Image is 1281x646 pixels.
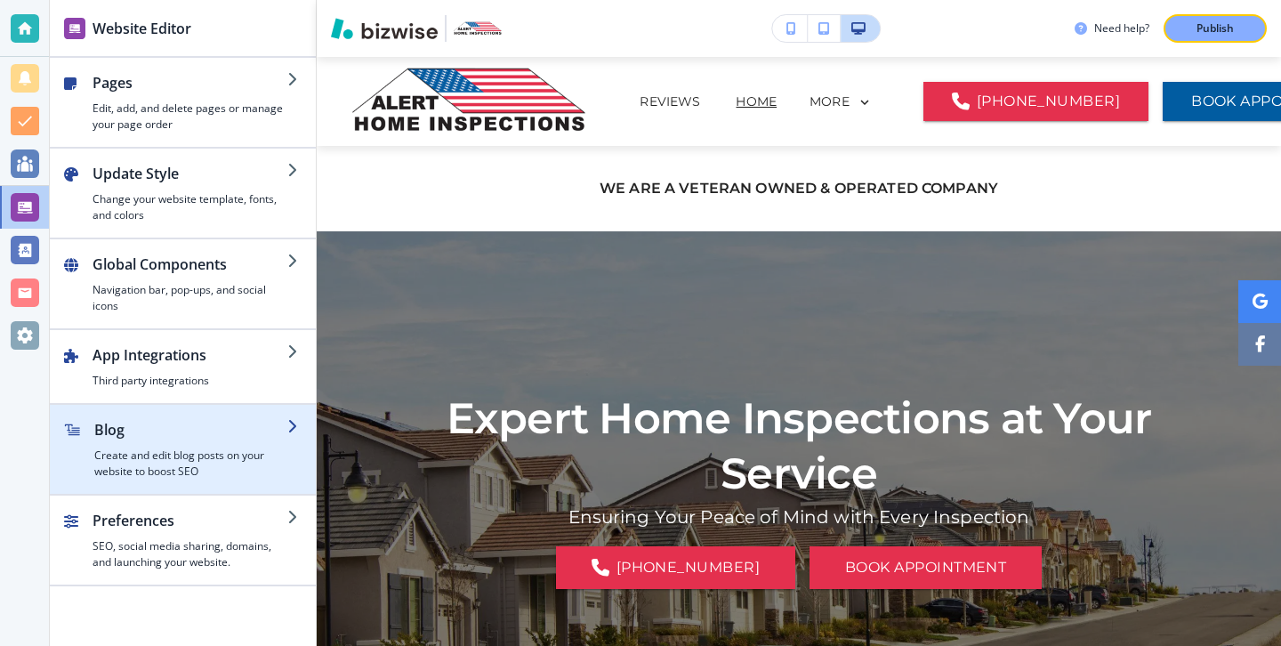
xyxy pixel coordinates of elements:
[94,419,287,440] h2: Blog
[93,538,287,570] h4: SEO, social media sharing, domains, and launching your website.
[94,448,287,480] h4: Create and edit blog posts on your website to boost SEO
[1196,20,1234,36] p: Publish
[600,180,998,197] strong: WE ARE A VETERAN OWNED & OPERATED COMPANY
[556,546,795,589] a: [PHONE_NUMBER]
[568,505,1030,529] h6: Ensuring Your Peace of Mind with Every Inspection
[93,254,287,275] h2: Global Components
[50,239,316,328] button: Global ComponentsNavigation bar, pop-ups, and social icons
[640,93,700,111] p: REVIEWS
[1164,14,1267,43] button: Publish
[50,58,316,147] button: PagesEdit, add, and delete pages or manage your page order
[93,101,287,133] h4: Edit, add, and delete pages or manage your page order
[454,21,502,36] img: Your Logo
[93,510,287,531] h2: Preferences
[331,18,438,39] img: Bizwise Logo
[93,344,287,366] h2: App Integrations
[352,65,586,136] img: Alert Home Inspections
[1094,20,1149,36] h3: Need help?
[1238,323,1281,366] a: Social media link to facebook account
[50,330,316,403] button: App IntegrationsThird party integrations
[50,149,316,238] button: Update StyleChange your website template, fonts, and colors
[736,93,777,111] p: HOME
[93,72,287,93] h2: Pages
[50,496,316,585] button: PreferencesSEO, social media sharing, domains, and launching your website.
[93,191,287,223] h4: Change your website template, fonts, and colors
[93,282,287,314] h4: Navigation bar, pop-ups, and social icons
[1238,280,1281,323] a: Social media link to google account
[810,546,1042,589] button: BOOK APPOINTMENT
[64,18,85,39] img: editor icon
[923,82,1148,121] a: [PHONE_NUMBER]
[810,95,850,109] p: MORE
[93,18,191,39] h2: Website Editor
[399,391,1199,502] h1: Expert Home Inspections at Your Service
[50,405,316,494] button: BlogCreate and edit blog posts on your website to boost SEO
[809,86,895,115] div: MORE
[93,373,287,389] h4: Third party integrations
[93,163,287,184] h2: Update Style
